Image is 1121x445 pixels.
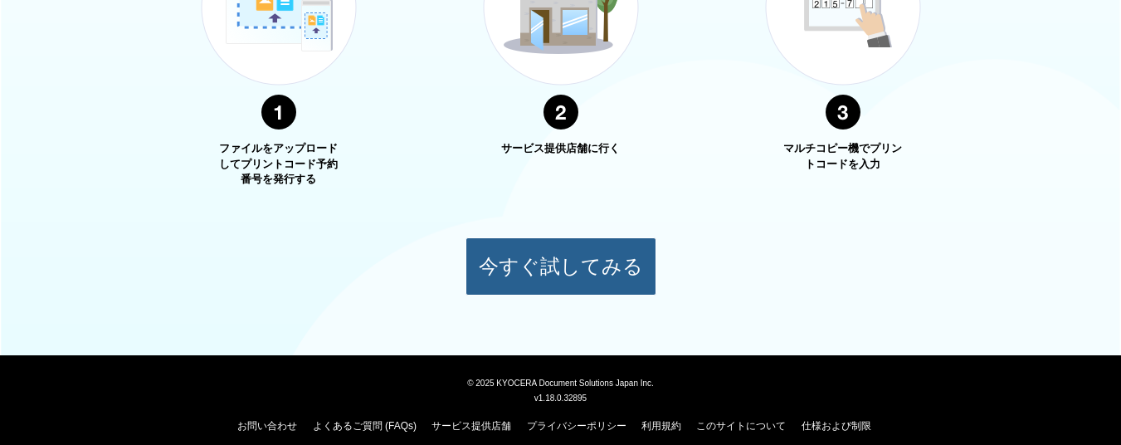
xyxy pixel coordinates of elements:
[237,420,297,432] a: お問い合わせ
[467,377,654,388] span: © 2025 KYOCERA Document Solutions Japan Inc.
[534,393,587,403] span: v1.18.0.32895
[781,141,905,172] p: マルチコピー機でプリントコードを入力
[802,420,871,432] a: 仕様および制限
[527,420,626,432] a: プライバシーポリシー
[313,420,417,432] a: よくあるご質問 (FAQs)
[431,420,511,432] a: サービス提供店舗
[499,141,623,157] p: サービス提供店舗に行く
[696,420,786,432] a: このサイトについて
[465,237,656,296] button: 今すぐ試してみる
[641,420,681,432] a: 利用規約
[217,141,341,188] p: ファイルをアップロードしてプリントコード予約番号を発行する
